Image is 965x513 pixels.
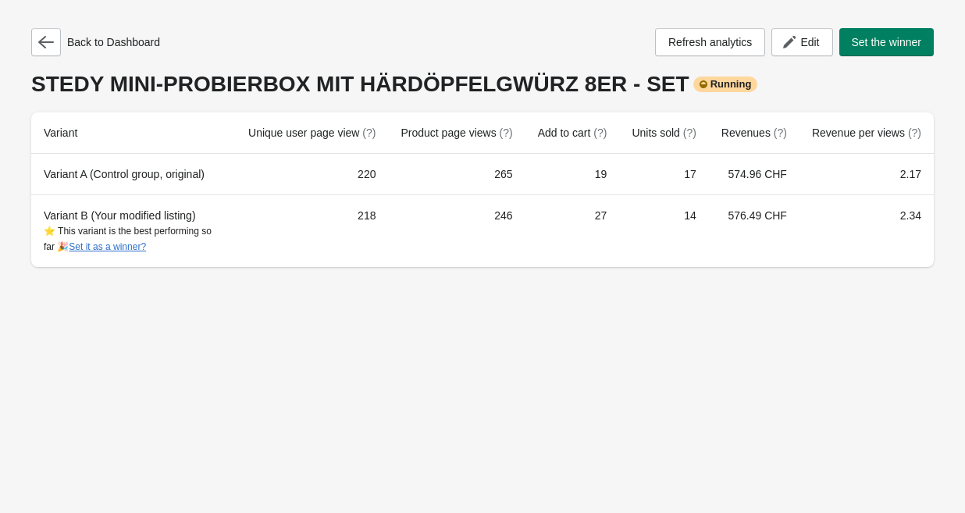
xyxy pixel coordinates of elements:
[800,36,819,48] span: Edit
[771,28,832,56] button: Edit
[774,126,787,139] span: (?)
[388,154,525,194] td: 265
[69,241,146,252] button: Set it as a winner?
[619,194,708,267] td: 14
[362,126,376,139] span: (?)
[632,126,696,139] span: Units sold
[44,166,223,182] div: Variant A (Control group, original)
[236,154,388,194] td: 220
[709,154,799,194] td: 574.96 CHF
[799,194,934,267] td: 2.34
[693,77,758,92] div: Running
[709,194,799,267] td: 576.49 CHF
[31,112,236,154] th: Variant
[388,194,525,267] td: 246
[655,28,765,56] button: Refresh analytics
[839,28,935,56] button: Set the winner
[236,194,388,267] td: 218
[908,126,921,139] span: (?)
[31,28,160,56] div: Back to Dashboard
[31,72,934,97] div: STEDY MINI-PROBIERBOX MIT HÄRDÖPFELGWÜRZ 8ER - SET
[500,126,513,139] span: (?)
[44,223,223,255] div: ⭐ This variant is the best performing so far 🎉
[721,126,787,139] span: Revenues
[248,126,376,139] span: Unique user page view
[812,126,921,139] span: Revenue per views
[525,154,620,194] td: 19
[799,154,934,194] td: 2.17
[538,126,607,139] span: Add to cart
[401,126,512,139] span: Product page views
[683,126,696,139] span: (?)
[593,126,607,139] span: (?)
[525,194,620,267] td: 27
[44,208,223,255] div: Variant B (Your modified listing)
[619,154,708,194] td: 17
[852,36,922,48] span: Set the winner
[668,36,752,48] span: Refresh analytics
